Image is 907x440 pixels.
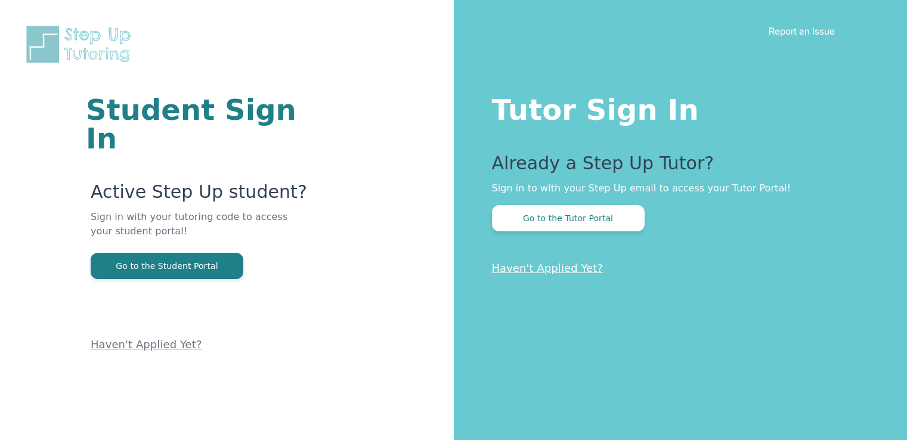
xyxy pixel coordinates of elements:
a: Go to the Student Portal [91,260,243,271]
a: Go to the Tutor Portal [492,212,645,224]
button: Go to the Tutor Portal [492,205,645,231]
p: Active Step Up student? [91,181,311,210]
button: Go to the Student Portal [91,253,243,279]
h1: Student Sign In [86,95,311,153]
a: Haven't Applied Yet? [91,338,202,351]
img: Step Up Tutoring horizontal logo [24,24,138,65]
p: Already a Step Up Tutor? [492,153,860,181]
p: Sign in with your tutoring code to access your student portal! [91,210,311,253]
a: Report an Issue [769,25,835,37]
p: Sign in to with your Step Up email to access your Tutor Portal! [492,181,860,196]
a: Haven't Applied Yet? [492,262,603,274]
h1: Tutor Sign In [492,91,860,124]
